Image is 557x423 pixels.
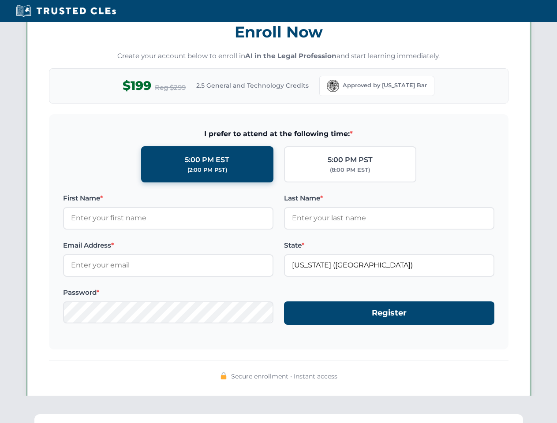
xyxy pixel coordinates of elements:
[63,193,273,204] label: First Name
[220,372,227,379] img: 🔒
[284,301,494,325] button: Register
[63,287,273,298] label: Password
[13,4,119,18] img: Trusted CLEs
[49,51,508,61] p: Create your account below to enroll in and start learning immediately.
[63,240,273,251] label: Email Address
[63,128,494,140] span: I prefer to attend at the following time:
[231,371,337,381] span: Secure enrollment • Instant access
[330,166,370,174] div: (8:00 PM EST)
[284,254,494,276] input: Florida (FL)
[196,81,309,90] span: 2.5 General and Technology Credits
[123,76,151,96] span: $199
[245,52,336,60] strong: AI in the Legal Profession
[49,18,508,46] h3: Enroll Now
[328,154,373,166] div: 5:00 PM PST
[343,81,427,90] span: Approved by [US_STATE] Bar
[155,82,186,93] span: Reg $299
[63,207,273,229] input: Enter your first name
[284,240,494,251] label: State
[63,254,273,276] input: Enter your email
[284,207,494,229] input: Enter your last name
[187,166,227,174] div: (2:00 PM PST)
[327,80,339,92] img: Florida Bar
[284,193,494,204] label: Last Name
[185,154,229,166] div: 5:00 PM EST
